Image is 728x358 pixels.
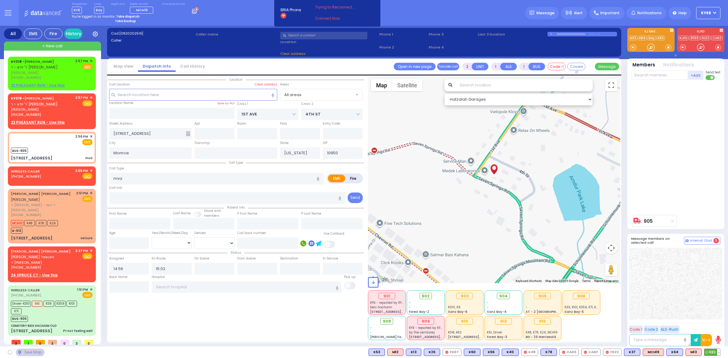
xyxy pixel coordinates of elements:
span: Other building occupants [186,131,190,136]
button: Show satellite imagery [392,79,422,91]
a: WIRELESS CALLER [11,288,40,293]
div: 906 [573,293,590,299]
span: [PERSON_NAME] [11,197,40,202]
span: EMS [82,292,93,298]
span: B-913 [11,228,22,234]
button: Code-1 [548,63,566,70]
label: Fire units on call [162,2,185,6]
span: Phone 4 [429,45,476,50]
span: 2:27 PM [75,249,88,253]
label: Age [109,231,115,236]
input: Search a contact [280,32,367,39]
button: Send [348,192,363,203]
span: Forest Bay-2 [409,309,429,314]
span: 3 [72,340,81,344]
div: All [4,28,22,39]
div: Year/Month/Week/Day [152,231,192,236]
span: K39 [43,301,54,307]
label: Night unit [111,2,125,6]
div: 909 [417,318,434,325]
u: EMS [84,101,91,106]
div: BLS [406,349,421,356]
button: Covered [567,63,585,70]
span: 902 [422,293,430,299]
span: - [487,300,489,305]
input: Search member [631,71,688,80]
a: Open in new page [394,63,436,70]
span: K359 [55,301,66,307]
label: Location Name [109,101,133,105]
div: BLS [464,349,480,356]
button: Toggle fullscreen view [605,79,617,91]
button: Members [632,62,655,69]
div: K48 [521,349,538,356]
label: Caller: [111,38,194,43]
a: 3059 [689,36,700,40]
label: Street Address [109,121,133,126]
button: BUS [528,63,545,70]
span: KY6 [72,7,82,14]
span: [STREET_ADDRESS][PERSON_NAME] [448,335,505,339]
span: + New call [42,43,62,49]
span: Send text [706,70,720,75]
div: K78 [541,349,557,356]
img: red-radio-icon.svg [584,351,587,354]
a: CAR2 [711,36,723,40]
span: [PERSON_NAME] [11,107,73,112]
span: [PERSON_NAME] Farm [370,335,406,339]
span: BUS-906 [11,316,28,322]
button: Transfer call [437,63,459,70]
small: Share with [204,209,221,213]
label: From Scene [237,256,256,261]
span: BRIA Phone [281,7,301,13]
button: Code 2 [644,326,659,333]
div: [STREET_ADDRESS] [11,328,52,334]
span: 2:56 PM [75,134,88,139]
span: 904 [499,293,508,299]
div: Fire [44,28,62,39]
span: Notifications [637,10,662,16]
label: Areas [280,82,289,87]
span: All areas [284,92,302,98]
div: 903 [456,293,473,299]
span: by the cemtarey [409,330,435,335]
span: Phone 2 [379,45,426,50]
span: [STREET_ADDRESS][PERSON_NAME] [370,309,427,314]
button: Map camera controls [605,242,617,254]
div: Pt not feeling well [63,329,93,333]
span: Driver-K310 [11,301,31,307]
label: Assigned [109,256,124,261]
span: 2:57 PM [75,59,88,63]
label: Cad: [111,31,194,36]
div: ALS [686,349,702,356]
span: Trying to Reconnect... [315,5,363,10]
span: [PHONE_NUMBER] [11,212,41,217]
span: MCH19 [136,8,148,12]
label: P Last Name [301,211,321,216]
div: ALS [643,349,664,356]
span: 0 [36,340,45,344]
div: FD07 [443,349,461,356]
div: M13 [686,349,702,356]
div: 901 [379,293,395,299]
span: 1:51 PM [77,287,88,292]
div: BLS [369,349,385,356]
strong: Take backup [115,19,136,23]
button: ALS [500,63,517,70]
label: Call Location [109,82,130,87]
label: Use Callback [324,231,345,236]
span: BG - 29 Merriewold S. [526,335,560,339]
div: [STREET_ADDRESS] [11,235,52,241]
span: BUS-905 [11,148,28,154]
u: 22 PHEASANT RUN - Use this [11,83,65,88]
span: K341, M12 [448,330,462,335]
span: Message [536,10,554,16]
img: message.svg [530,11,534,15]
span: K100, K9 [448,305,460,309]
span: 908 [383,318,391,324]
button: UNIT [472,63,488,70]
span: K26 [47,220,58,226]
span: Bay [94,7,104,14]
span: [PHONE_NUMBER] [11,293,41,298]
span: ✕ [90,248,93,253]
